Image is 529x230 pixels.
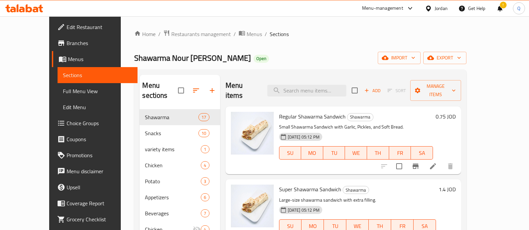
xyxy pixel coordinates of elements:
button: delete [442,158,458,174]
span: variety items [145,145,201,153]
span: Shawarma [347,113,373,121]
div: items [198,113,209,121]
a: Home [134,30,156,38]
a: Branches [52,35,138,51]
span: Sections [63,71,132,79]
div: Beverages7 [140,205,220,221]
span: Select to update [392,159,406,173]
a: Upsell [52,179,138,195]
span: Edit Menu [63,103,132,111]
span: Menus [68,55,132,63]
span: Shawarma Nour [PERSON_NAME] [134,50,251,65]
div: Shawarma17 [140,109,220,125]
a: Menus [52,51,138,67]
span: Upsell [67,183,132,191]
span: Q [517,5,520,12]
span: Beverages [145,209,201,217]
h2: Menu sections [142,80,178,100]
a: Menus [239,30,262,38]
button: Add [362,85,383,96]
button: Manage items [410,80,461,101]
span: Shawarma [343,186,369,194]
div: Snacks10 [140,125,220,141]
button: SU [279,146,301,160]
div: Open [254,55,269,63]
span: 10 [199,130,209,137]
span: Shawarma [145,113,198,121]
span: Promotions [67,151,132,159]
span: MO [304,148,321,158]
div: Jordan [435,5,448,12]
span: Coverage Report [67,199,132,207]
span: 17 [199,114,209,121]
div: items [201,209,209,217]
div: Menu-management [362,4,403,12]
span: Full Menu View [63,87,132,95]
a: Restaurants management [163,30,231,38]
a: Coverage Report [52,195,138,211]
span: Snacks [145,129,198,137]
span: Choice Groups [67,119,132,127]
span: 7 [201,210,209,217]
div: Potato3 [140,173,220,189]
span: Regular Shawarma Sandwich [279,111,346,122]
button: WE [345,146,367,160]
li: / [234,30,236,38]
img: Regular Shawarma Sandwich [231,112,274,155]
span: 4 [201,162,209,169]
a: Promotions [52,147,138,163]
span: Menu disclaimer [67,167,132,175]
button: FR [389,146,411,160]
h6: 1.4 JOD [439,185,456,194]
a: Menu disclaimer [52,163,138,179]
span: FR [392,148,409,158]
span: Edit Restaurant [67,23,132,31]
img: Super Shawarma Sandwich [231,185,274,227]
span: Coupons [67,135,132,143]
span: Select section first [383,85,410,96]
div: items [201,161,209,169]
span: Add [363,87,381,94]
span: [DATE] 05:12 PM [285,134,322,140]
span: export [429,54,461,62]
span: Select section [348,83,362,97]
span: TU [326,148,343,158]
a: Coupons [52,131,138,147]
button: SA [411,146,433,160]
div: Appetizers6 [140,189,220,205]
div: items [198,129,209,137]
a: Edit Restaurant [52,19,138,35]
a: Grocery Checklist [52,211,138,227]
span: WE [348,148,364,158]
span: Add item [362,85,383,96]
li: / [158,30,161,38]
span: TH [370,148,386,158]
span: SA [414,148,430,158]
span: [DATE] 05:12 PM [285,207,322,213]
button: Branch-specific-item [408,158,424,174]
a: Edit menu item [429,162,437,170]
span: Chicken [145,161,201,169]
span: Select all sections [174,83,188,97]
p: Small Shawarma Sandwich with Garlic, Pickles, and Soft Bread. [279,123,433,131]
span: 3 [201,178,209,185]
div: Chicken4 [140,157,220,173]
button: export [423,52,466,64]
span: Appetizers [145,193,201,201]
div: items [201,177,209,185]
span: Branches [67,39,132,47]
span: 6 [201,194,209,201]
nav: breadcrumb [134,30,466,38]
button: import [378,52,421,64]
button: MO [301,146,323,160]
div: variety items1 [140,141,220,157]
a: Edit Menu [58,99,138,115]
span: Super Shawarma Sandwich [279,184,341,194]
span: Open [254,56,269,61]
